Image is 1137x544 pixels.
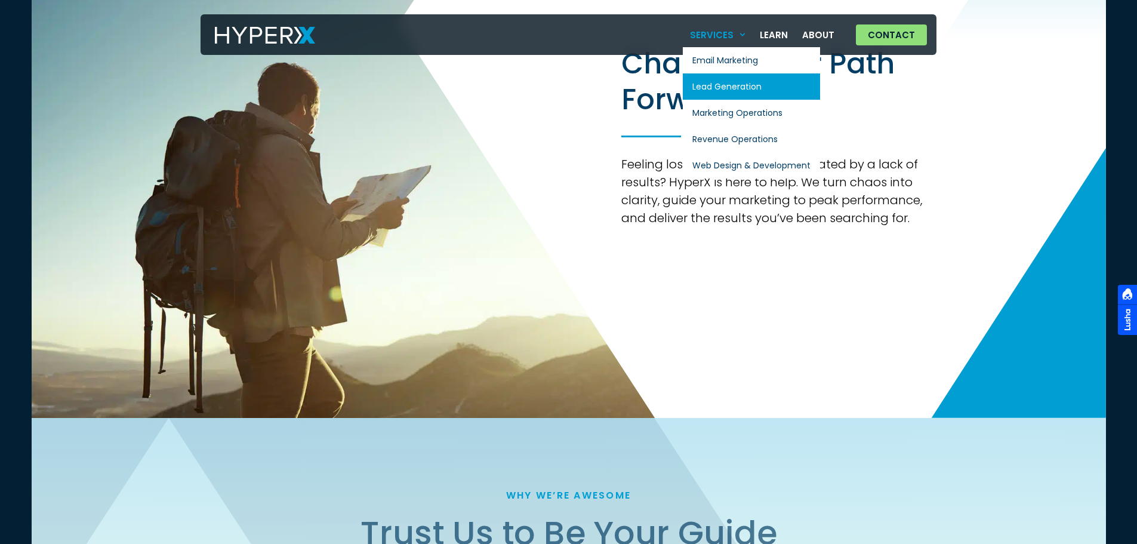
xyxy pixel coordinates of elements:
[621,155,926,227] div: Feeling lost in complexity or frustrated by a lack of results? HyperX is here to help. We turn ch...
[683,152,820,179] a: Web Design & Development
[856,24,927,45] a: Contact
[683,23,842,47] nav: Menu
[1077,484,1123,530] iframe: Drift Widget Chat Controller
[683,47,820,73] a: Email Marketing
[931,148,1106,418] img: Home 9
[32,216,655,232] picture: Home 7
[753,23,795,47] a: Learn
[868,30,915,39] span: Contact
[683,47,820,179] ul: Services
[683,100,820,126] a: Marketing Operations
[683,126,820,152] a: Revenue Operations
[215,27,315,44] img: HyperX Logo
[683,73,820,100] a: Lead Generation
[32,490,1106,501] div: Why we’re awesome
[621,46,926,118] h2: Chart a Better Path Forward
[795,23,842,47] a: About
[683,23,753,47] a: Services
